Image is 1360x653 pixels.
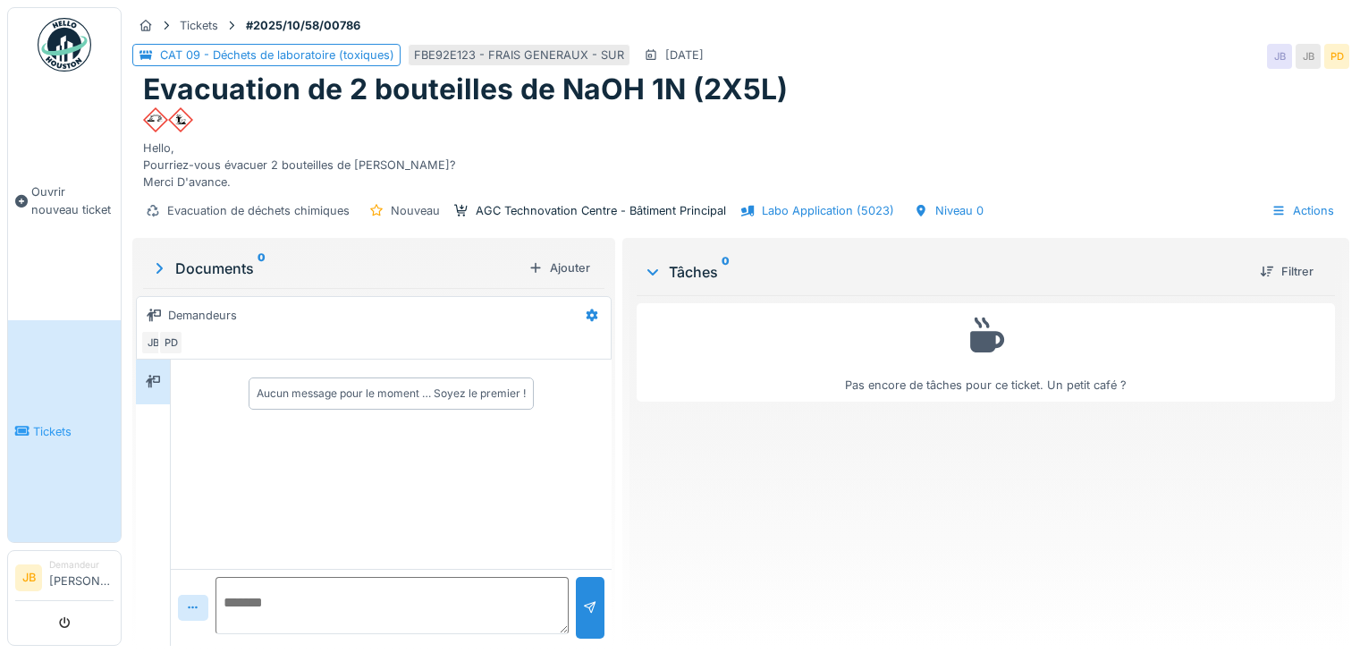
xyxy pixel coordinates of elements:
[49,558,114,572] div: Demandeur
[168,307,237,324] div: Demandeurs
[1324,44,1349,69] div: PD
[38,18,91,72] img: Badge_color-CXgf-gQk.svg
[168,107,193,132] img: u1zr9D4zduPLv3NqpZfuHqtse9P43H43+g4j4uZHzW8AAAAABJRU5ErkJggg==
[644,261,1246,283] div: Tâches
[476,202,726,219] div: AGC Technovation Centre - Bâtiment Principal
[33,423,114,440] span: Tickets
[143,132,1339,191] div: Hello, Pourriez-vous évacuer 2 bouteilles de [PERSON_NAME]? Merci D'avance.
[8,81,121,320] a: Ouvrir nouveau ticket
[49,558,114,597] li: [PERSON_NAME]
[1267,44,1292,69] div: JB
[648,311,1323,394] div: Pas encore de tâches pour ce ticket. Un petit café ?
[158,330,183,355] div: PD
[15,564,42,591] li: JB
[722,261,730,283] sup: 0
[15,558,114,601] a: JB Demandeur[PERSON_NAME]
[1263,198,1342,224] div: Actions
[143,107,168,132] img: WHeua313wAAAABJRU5ErkJggg==
[762,202,894,219] div: Labo Application (5023)
[239,17,367,34] strong: #2025/10/58/00786
[180,17,218,34] div: Tickets
[391,202,440,219] div: Nouveau
[665,47,704,64] div: [DATE]
[160,47,394,64] div: CAT 09 - Déchets de laboratoire (toxiques)
[257,386,526,402] div: Aucun message pour le moment … Soyez le premier !
[31,183,114,217] span: Ouvrir nouveau ticket
[1296,44,1321,69] div: JB
[258,258,266,279] sup: 0
[1253,259,1321,284] div: Filtrer
[414,47,624,64] div: FBE92E123 - FRAIS GENERAUX - SUR
[140,330,165,355] div: JB
[143,72,788,106] h1: Evacuation de 2 bouteilles de NaOH 1N (2X5L)
[521,256,597,280] div: Ajouter
[8,320,121,542] a: Tickets
[167,202,350,219] div: Evacuation de déchets chimiques
[935,202,984,219] div: Niveau 0
[150,258,521,279] div: Documents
